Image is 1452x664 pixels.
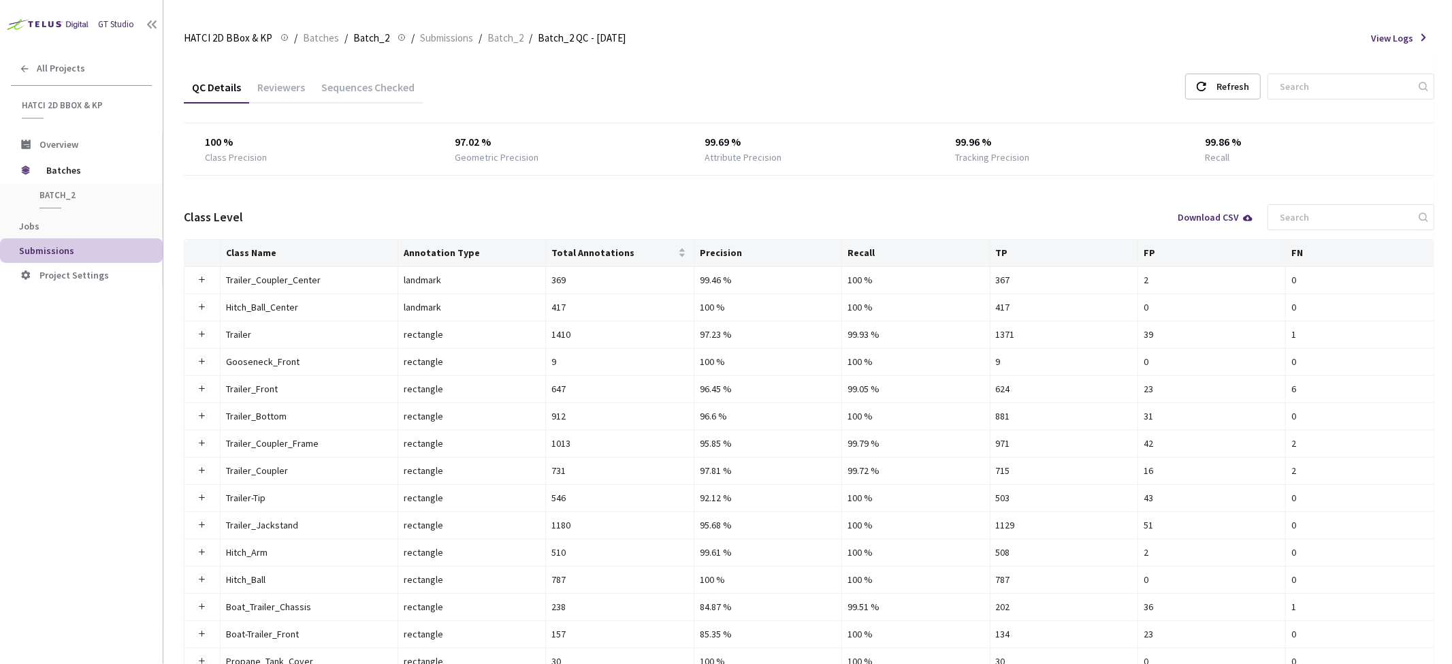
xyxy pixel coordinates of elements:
[551,463,688,478] div: 731
[487,30,523,46] span: Batch_2
[1291,572,1428,587] div: 0
[1144,436,1280,451] div: 42
[1291,599,1428,614] div: 1
[404,409,540,424] div: rectangle
[546,240,694,267] th: Total Annotations
[197,629,208,639] button: Expand row
[848,300,984,315] div: 100 %
[551,627,688,642] div: 157
[700,409,836,424] div: 96.6 %
[226,354,376,369] div: Gooseneck_Front
[455,134,663,151] div: 97.02 %
[19,220,39,232] span: Jobs
[404,463,540,478] div: rectangle
[1144,327,1280,342] div: 39
[990,240,1138,267] th: TP
[39,269,109,281] span: Project Settings
[700,627,836,642] div: 85.35 %
[1291,327,1428,342] div: 1
[1144,409,1280,424] div: 31
[22,99,144,111] span: HATCI 2D BBox & KP
[996,572,1132,587] div: 787
[1138,240,1286,267] th: FP
[1205,151,1229,164] div: Recall
[404,272,540,287] div: landmark
[1291,300,1428,315] div: 0
[848,327,984,342] div: 99.93 %
[694,240,842,267] th: Precision
[842,240,990,267] th: Recall
[551,436,688,451] div: 1013
[1291,490,1428,505] div: 0
[996,490,1132,505] div: 503
[46,157,140,184] span: Batches
[226,381,376,396] div: Trailer_Front
[404,518,540,533] div: rectangle
[700,599,836,614] div: 84.87 %
[1144,272,1280,287] div: 2
[1144,463,1280,478] div: 16
[411,30,415,46] li: /
[184,30,272,46] span: HATCI 2D BBox & KP
[205,134,413,151] div: 100 %
[955,151,1029,164] div: Tracking Precision
[1291,627,1428,642] div: 0
[404,327,540,342] div: rectangle
[221,240,398,267] th: Class Name
[344,30,348,46] li: /
[996,354,1132,369] div: 9
[1144,490,1280,505] div: 43
[226,272,376,287] div: Trailer_Coupler_Center
[1291,409,1428,424] div: 0
[485,30,526,45] a: Batch_2
[1286,240,1434,267] th: FN
[705,134,913,151] div: 99.69 %
[404,599,540,614] div: rectangle
[205,151,267,164] div: Class Precision
[551,490,688,505] div: 546
[226,627,376,642] div: Boat-Trailer_Front
[398,240,546,267] th: Annotation Type
[700,327,836,342] div: 97.23 %
[1291,436,1428,451] div: 2
[226,518,376,533] div: Trailer_Jackstand
[1291,463,1428,478] div: 2
[1144,300,1280,315] div: 0
[404,300,540,315] div: landmark
[226,300,376,315] div: Hitch_Ball_Center
[1144,545,1280,560] div: 2
[184,80,249,104] div: QC Details
[1144,518,1280,533] div: 51
[551,599,688,614] div: 238
[455,151,538,164] div: Geometric Precision
[1144,599,1280,614] div: 36
[404,381,540,396] div: rectangle
[848,599,984,614] div: 99.51 %
[197,520,208,531] button: Expand row
[996,627,1132,642] div: 134
[197,411,208,422] button: Expand row
[848,518,984,533] div: 100 %
[420,30,473,46] span: Submissions
[1144,627,1280,642] div: 23
[996,327,1132,342] div: 1371
[404,572,540,587] div: rectangle
[848,272,984,287] div: 100 %
[226,599,376,614] div: Boat_Trailer_Chassis
[996,381,1132,396] div: 624
[551,518,688,533] div: 1180
[37,63,85,74] span: All Projects
[226,572,376,587] div: Hitch_Ball
[404,354,540,369] div: rectangle
[197,274,208,285] button: Expand row
[404,627,540,642] div: rectangle
[197,547,208,558] button: Expand row
[551,545,688,560] div: 510
[996,272,1132,287] div: 367
[705,151,781,164] div: Attribute Precision
[249,80,313,104] div: Reviewers
[1178,212,1254,222] div: Download CSV
[479,30,482,46] li: /
[955,134,1163,151] div: 99.96 %
[848,545,984,560] div: 100 %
